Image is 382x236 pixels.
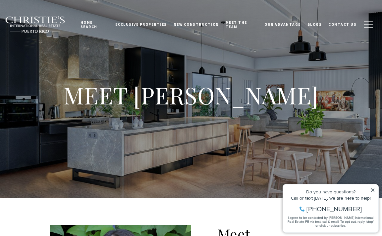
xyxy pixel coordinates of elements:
div: Call or text [DATE], we are here to help! [7,21,96,26]
span: Exclusive Properties [115,22,167,27]
span: I agree to be contacted by [PERSON_NAME] International Real Estate PR via text, call & email. To ... [8,41,94,53]
span: [PHONE_NUMBER] [27,31,82,38]
span: Blogs [307,22,322,27]
a: Meet the Team [222,14,261,35]
a: New Construction [170,16,222,33]
a: Exclusive Properties [112,16,170,33]
a: Our Advantage [261,16,304,33]
span: Contact Us [328,22,356,27]
span: New Construction [174,22,219,27]
img: Christie's International Real Estate black text logo [5,16,66,33]
div: Do you have questions? [7,15,96,20]
span: Our Advantage [264,22,301,27]
h1: MEET [PERSON_NAME] [59,81,324,110]
button: button [360,15,377,34]
a: Home Search [77,14,112,35]
a: Blogs [304,16,325,33]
